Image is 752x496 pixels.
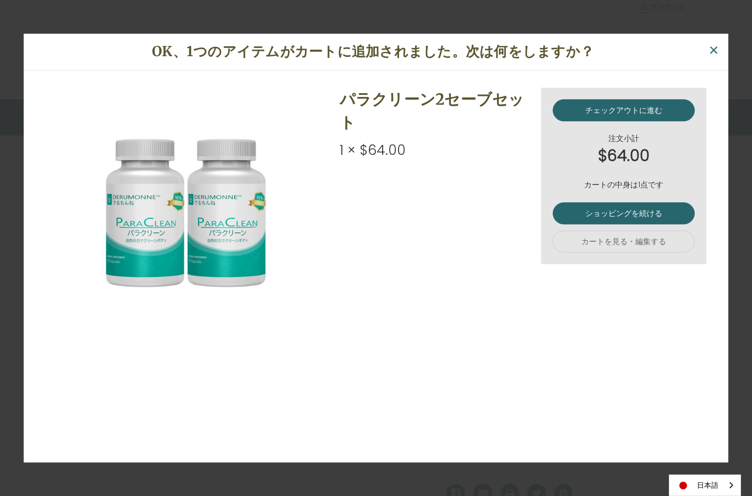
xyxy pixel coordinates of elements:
[41,41,705,62] h1: OK、1つのアイテムがカートに追加されました。次は何をしますか？
[553,202,695,224] a: ショッピングを続ける
[553,133,695,168] div: 注文小計
[553,99,695,121] a: チェックアウトに進む
[669,475,741,496] div: Language
[553,230,695,252] a: カートを見る・編集する
[340,88,530,134] h2: パラクリーン2セーブセット
[340,140,530,161] div: 1 × $64.00
[57,88,328,359] img: パラクリーン2セーブセット
[709,38,719,63] span: ×
[553,179,695,191] p: カートの中身は1点です
[669,475,740,495] a: 日本語
[669,475,741,496] aside: Language selected: 日本語
[553,144,695,168] strong: $64.00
